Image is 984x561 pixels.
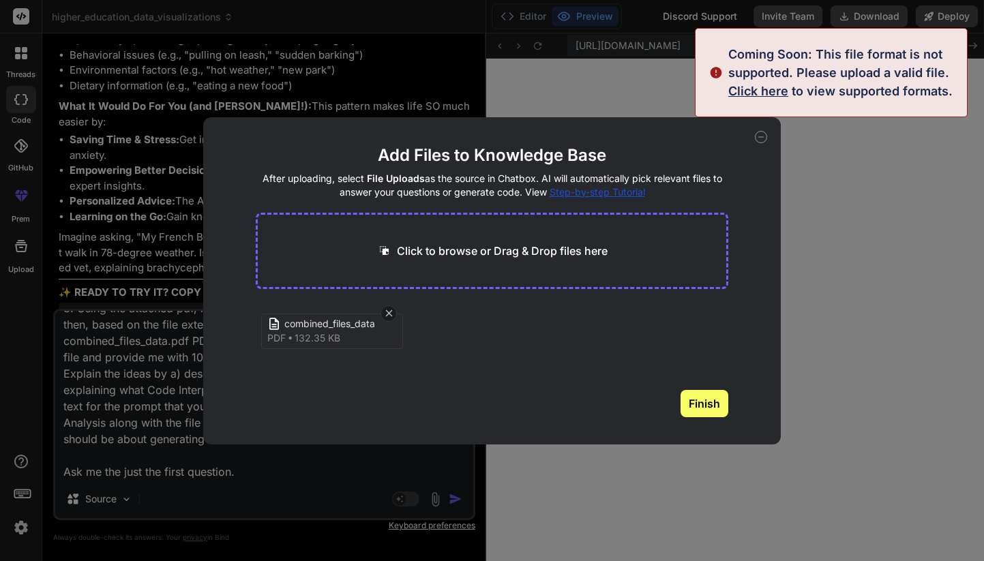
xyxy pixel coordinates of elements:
[550,186,645,198] span: Step-by-step Tutorial
[681,390,728,417] button: Finish
[367,172,425,184] span: File Uploads
[284,317,393,331] span: combined_files_data
[295,331,340,345] span: 132.35 KB
[728,45,959,100] div: Coming Soon: This file format is not supported. Please upload a valid file. to view supported for...
[397,243,608,259] p: Click to browse or Drag & Drop files here
[256,172,728,199] h4: After uploading, select as the source in Chatbox. AI will automatically pick relevant files to an...
[256,145,728,166] h2: Add Files to Knowledge Base
[709,45,723,100] img: alert
[728,84,788,98] span: Click here
[267,331,286,345] span: pdf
